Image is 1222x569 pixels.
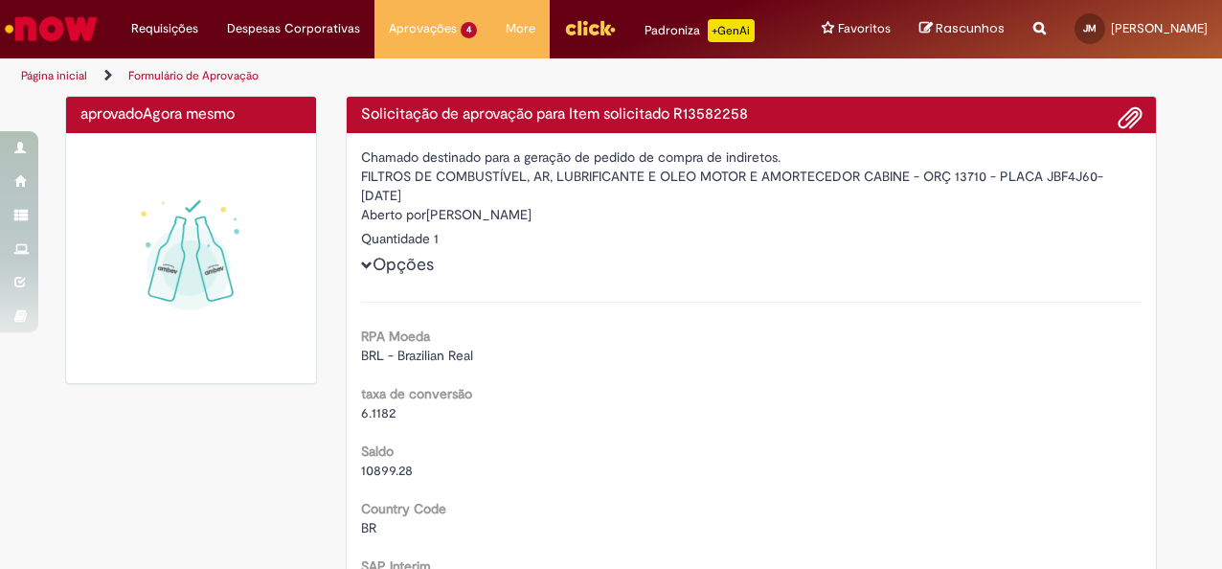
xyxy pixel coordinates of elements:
[80,106,302,124] h4: aprovado
[14,58,801,94] ul: Trilhas de página
[361,385,472,402] b: taxa de conversão
[131,19,198,38] span: Requisições
[143,104,235,124] time: 30/09/2025 18:00:08
[361,404,396,421] span: 6.1182
[361,462,413,479] span: 10899.28
[361,205,1143,229] div: [PERSON_NAME]
[564,13,616,42] img: click_logo_yellow_360x200.png
[838,19,891,38] span: Favoritos
[361,519,376,536] span: BR
[227,19,360,38] span: Despesas Corporativas
[21,68,87,83] a: Página inicial
[506,19,535,38] span: More
[389,19,457,38] span: Aprovações
[361,106,1143,124] h4: Solicitação de aprovação para Item solicitado R13582258
[361,443,394,460] b: Saldo
[128,68,259,83] a: Formulário de Aprovação
[1083,22,1097,34] span: JM
[2,10,101,48] img: ServiceNow
[361,167,1143,205] div: FILTROS DE COMBUSTÍVEL, AR, LUBRIFICANTE E OLEO MOTOR E AMORTECEDOR CABINE - ORÇ 13710 - PLACA JB...
[461,22,477,38] span: 4
[143,104,235,124] span: Agora mesmo
[361,328,430,345] b: RPA Moeda
[361,500,446,517] b: Country Code
[645,19,755,42] div: Padroniza
[80,148,302,369] img: sucesso_1.gif
[936,19,1005,37] span: Rascunhos
[919,20,1005,38] a: Rascunhos
[361,229,1143,248] div: Quantidade 1
[708,19,755,42] p: +GenAi
[361,205,426,224] label: Aberto por
[1111,20,1208,36] span: [PERSON_NAME]
[361,148,1143,167] div: Chamado destinado para a geração de pedido de compra de indiretos.
[361,347,473,364] span: BRL - Brazilian Real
